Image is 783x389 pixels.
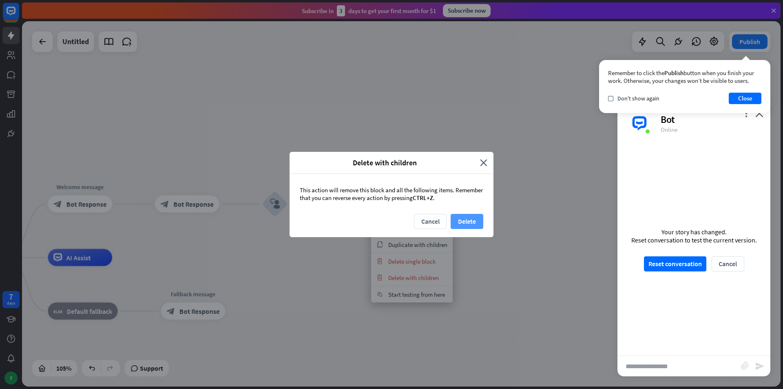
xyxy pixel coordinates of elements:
span: CTRL+Z [413,194,433,202]
div: Bot [661,113,761,126]
span: Publish [664,69,683,77]
span: Don't show again [617,95,659,102]
i: block_attachment [741,362,749,370]
span: Delete with children [296,158,474,167]
div: Online [661,126,761,133]
div: Your story has changed. [631,228,757,236]
i: more_vert [742,109,750,117]
div: Reset conversation to test the current version. [631,236,757,244]
i: send [755,361,765,371]
button: Cancel [712,256,744,271]
button: Close [729,93,761,104]
i: close [480,158,487,167]
div: This action will remove this block and all the following items. Remember that you can reverse eve... [290,174,493,214]
i: close [755,109,763,117]
button: Open LiveChat chat widget [7,3,31,28]
button: Delete [451,214,483,229]
button: Cancel [414,214,447,229]
div: Remember to click the button when you finish your work. Otherwise, your changes won’t be visible ... [608,69,761,84]
button: Reset conversation [644,256,706,271]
